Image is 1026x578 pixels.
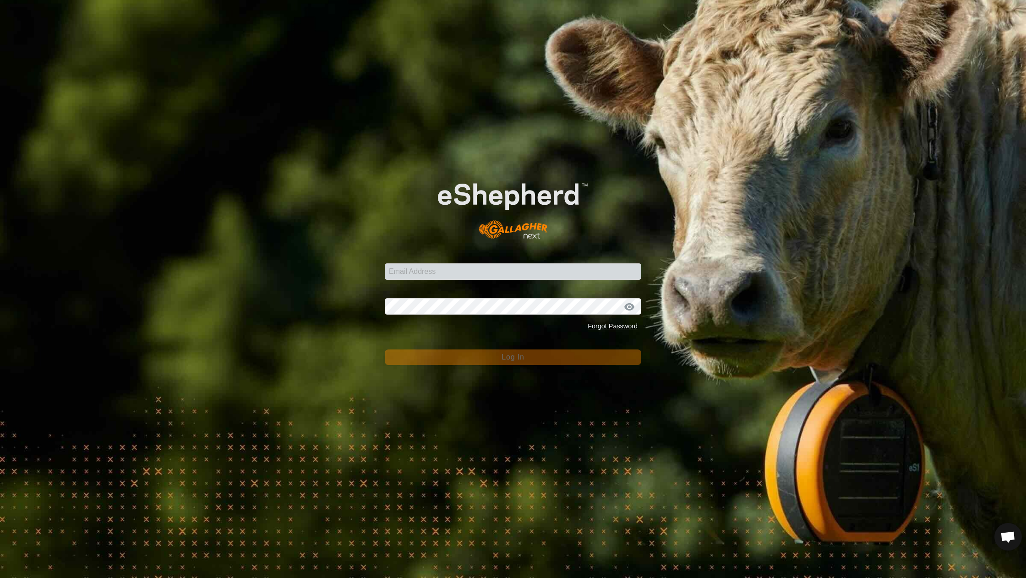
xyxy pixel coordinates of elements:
[385,349,641,365] button: Log In
[385,263,641,280] input: Email Address
[994,523,1022,551] div: Open chat
[588,322,638,330] a: Forgot Password
[410,162,616,249] img: E-shepherd Logo
[502,353,524,361] span: Log In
